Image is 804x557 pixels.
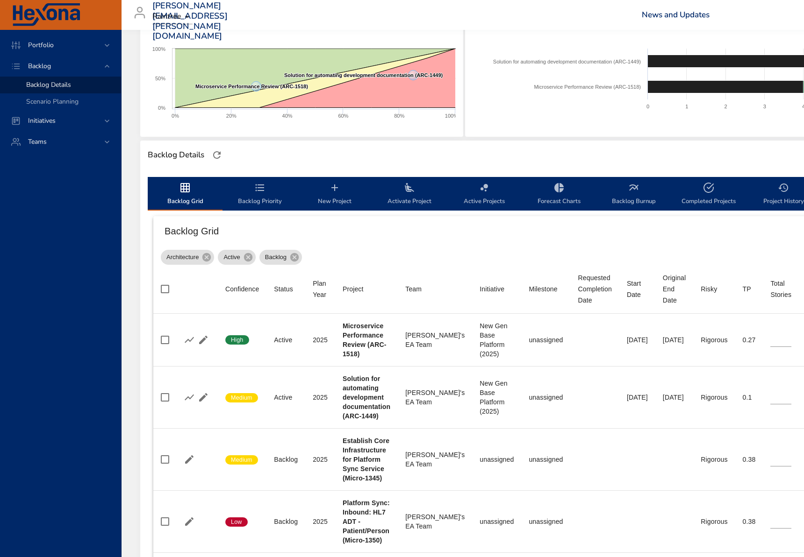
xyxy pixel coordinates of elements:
text: 1 [686,104,689,109]
div: New Gen Base Platform (2025) [480,321,514,359]
div: Team [405,283,422,295]
text: Solution for automating development documentation (ARC-1449) [284,72,443,78]
text: 0% [172,113,179,119]
div: Sort [743,283,751,295]
div: Sort [274,283,293,295]
div: Project [343,283,364,295]
div: [PERSON_NAME]'s EA Team [405,331,465,349]
div: Risky [701,283,717,295]
div: Rigorous [701,393,727,402]
div: Backlog [274,517,298,526]
div: 0.38 [743,455,756,464]
text: 2 [725,104,727,109]
div: Active [274,393,298,402]
b: Microservice Performance Review (ARC-1518) [343,322,387,358]
span: Medium [225,394,258,402]
div: Backlog [274,455,298,464]
span: Active [218,253,245,262]
button: Edit Project Details [182,515,196,529]
span: New Project [303,182,366,207]
text: 100% [152,46,165,52]
span: Initiatives [21,116,63,125]
span: Backlog Burnup [602,182,666,207]
div: 0.1 [743,393,756,402]
b: Establish Core Infrastructure for Platform Sync Service (Micro-1345) [343,437,389,482]
div: Sort [480,283,504,295]
span: Backlog Grid [153,182,217,207]
div: unassigned [529,517,563,526]
div: New Gen Base Platform (2025) [480,379,514,416]
div: Total Stories [770,278,791,300]
span: Medium [225,456,258,464]
span: Initiative [480,283,514,295]
div: [DATE] [627,335,648,345]
button: Edit Project Details [196,333,210,347]
div: Sort [663,272,686,306]
div: Rigorous [701,335,727,345]
img: Hexona [11,3,81,27]
span: Plan Year [313,278,328,300]
div: Start Date [627,278,648,300]
div: unassigned [480,517,514,526]
div: Rigorous [701,517,727,526]
text: Microservice Performance Review (ARC-1518) [195,84,308,89]
div: Active [218,250,255,265]
span: TP [743,283,756,295]
div: Initiative [480,283,504,295]
text: Solution for automating development documentation (ARC-1449) [493,59,641,64]
div: Sort [529,283,557,295]
div: Sort [405,283,422,295]
div: Sort [313,278,328,300]
div: Active [274,335,298,345]
b: Solution for automating development documentation (ARC-1449) [343,375,390,420]
b: Platform Sync: Inbound: HL7 ADT - Patient/Person (Micro-1350) [343,499,390,544]
div: 2025 [313,455,328,464]
span: Backlog [259,253,292,262]
span: Activate Project [378,182,441,207]
button: Edit Project Details [196,390,210,404]
button: Edit Project Details [182,452,196,466]
span: Active Projects [452,182,516,207]
text: 0 [646,104,649,109]
div: [PERSON_NAME]'s EA Team [405,512,465,531]
div: Backlog [259,250,302,265]
span: Low [225,518,248,526]
div: Backlog Details [145,148,207,162]
div: [PERSON_NAME]'s EA Team [405,450,465,469]
div: unassigned [529,335,563,345]
button: Show Burnup [182,390,196,404]
div: Raintree [152,9,193,24]
span: Project [343,283,390,295]
div: Sort [225,283,259,295]
span: Risky [701,283,727,295]
span: Backlog [21,62,58,71]
span: Portfolio [21,41,61,49]
div: 2025 [313,335,328,345]
div: Confidence [225,283,259,295]
text: 40% [282,113,293,119]
div: [DATE] [663,393,686,402]
div: Sort [701,283,717,295]
div: 0.38 [743,517,756,526]
span: Teams [21,137,54,146]
div: [DATE] [627,393,648,402]
span: Status [274,283,298,295]
div: 2025 [313,517,328,526]
span: Original End Date [663,272,686,306]
span: Architecture [161,253,204,262]
text: 0% [158,105,165,111]
div: [DATE] [663,335,686,345]
span: Forecast Charts [527,182,591,207]
span: Milestone [529,283,563,295]
a: News and Updates [642,9,710,20]
div: Sort [343,283,364,295]
span: Scenario Planning [26,97,79,106]
text: 50% [155,76,165,81]
div: Sort [770,278,791,300]
div: Sort [627,278,648,300]
span: Requested Completion Date [578,272,612,306]
div: unassigned [529,393,563,402]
